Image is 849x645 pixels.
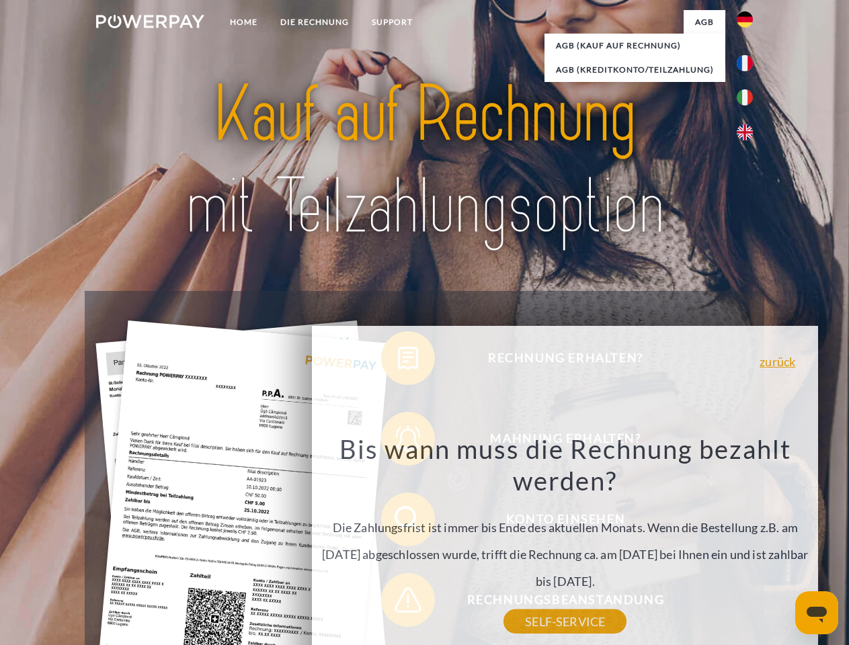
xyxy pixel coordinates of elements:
[269,10,360,34] a: DIE RECHNUNG
[544,58,725,82] a: AGB (Kreditkonto/Teilzahlung)
[684,10,725,34] a: agb
[503,609,626,634] a: SELF-SERVICE
[128,64,721,257] img: title-powerpay_de.svg
[360,10,424,34] a: SUPPORT
[320,433,811,621] div: Die Zahlungsfrist ist immer bis Ende des aktuellen Monats. Wenn die Bestellung z.B. am [DATE] abg...
[544,34,725,58] a: AGB (Kauf auf Rechnung)
[760,355,795,368] a: zurück
[795,591,838,634] iframe: Schaltfläche zum Öffnen des Messaging-Fensters
[218,10,269,34] a: Home
[737,11,753,28] img: de
[737,124,753,140] img: en
[737,89,753,105] img: it
[737,55,753,71] img: fr
[320,433,811,497] h3: Bis wann muss die Rechnung bezahlt werden?
[96,15,204,28] img: logo-powerpay-white.svg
